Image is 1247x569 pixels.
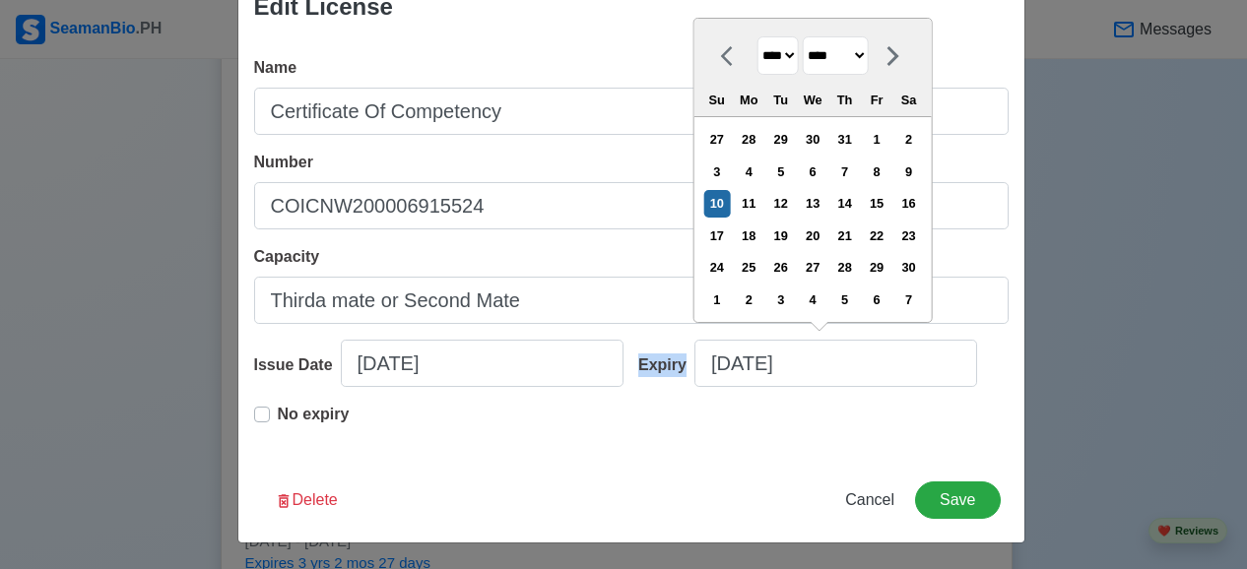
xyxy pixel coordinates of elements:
[800,158,826,185] div: Choose Wednesday, June 6th, 2029
[800,222,826,249] div: Choose Wednesday, June 20th, 2029
[831,158,858,185] div: Choose Thursday, June 7th, 2029
[767,158,794,185] div: Choose Tuesday, June 5th, 2029
[800,190,826,217] div: Choose Wednesday, June 13th, 2029
[736,190,762,217] div: Choose Monday, June 11th, 2029
[831,190,858,217] div: Choose Thursday, June 14th, 2029
[864,158,890,185] div: Choose Friday, June 8th, 2029
[254,154,313,170] span: Number
[800,126,826,153] div: Choose Wednesday, May 30th, 2029
[895,126,922,153] div: Choose Saturday, June 2nd, 2029
[831,87,858,113] div: Th
[767,222,794,249] div: Choose Tuesday, June 19th, 2029
[254,353,341,377] div: Issue Date
[254,59,297,76] span: Name
[767,190,794,217] div: Choose Tuesday, June 12th, 2029
[254,248,320,265] span: Capacity
[831,222,858,249] div: Choose Thursday, June 21st, 2029
[767,286,794,313] div: Choose Tuesday, July 3rd, 2029
[864,87,890,113] div: Fr
[895,286,922,313] div: Choose Saturday, July 7th, 2029
[895,222,922,249] div: Choose Saturday, June 23rd, 2029
[736,222,762,249] div: Choose Monday, June 18th, 2029
[800,254,826,281] div: Choose Wednesday, June 27th, 2029
[831,254,858,281] div: Choose Thursday, June 28th, 2029
[703,126,730,153] div: Choose Sunday, May 27th, 2029
[767,254,794,281] div: Choose Tuesday, June 26th, 2029
[254,277,1009,324] input: Ex: Master
[703,222,730,249] div: Choose Sunday, June 17th, 2029
[703,87,730,113] div: Su
[864,286,890,313] div: Choose Friday, July 6th, 2029
[895,190,922,217] div: Choose Saturday, June 16th, 2029
[864,222,890,249] div: Choose Friday, June 22nd, 2029
[254,88,1009,135] input: Ex: National Certificate of Competency
[278,403,350,426] p: No expiry
[895,158,922,185] div: Choose Saturday, June 9th, 2029
[831,126,858,153] div: Choose Thursday, May 31st, 2029
[832,481,907,519] button: Cancel
[736,254,762,281] div: Choose Monday, June 25th, 2029
[703,286,730,313] div: Choose Sunday, July 1st, 2029
[845,491,894,508] span: Cancel
[736,286,762,313] div: Choose Monday, July 2nd, 2029
[736,158,762,185] div: Choose Monday, June 4th, 2029
[700,124,925,316] div: month 2029-06
[703,254,730,281] div: Choose Sunday, June 24th, 2029
[262,481,351,519] button: Delete
[767,87,794,113] div: Tu
[703,158,730,185] div: Choose Sunday, June 3rd, 2029
[703,190,730,217] div: Choose Sunday, June 10th, 2029
[767,126,794,153] div: Choose Tuesday, May 29th, 2029
[736,126,762,153] div: Choose Monday, May 28th, 2029
[254,182,1009,229] input: Ex: EMM1234567890
[831,286,858,313] div: Choose Thursday, July 5th, 2029
[864,190,890,217] div: Choose Friday, June 15th, 2029
[638,353,694,377] div: Expiry
[895,87,922,113] div: Sa
[895,254,922,281] div: Choose Saturday, June 30th, 2029
[800,87,826,113] div: We
[736,87,762,113] div: Mo
[915,481,1000,519] button: Save
[864,254,890,281] div: Choose Friday, June 29th, 2029
[864,126,890,153] div: Choose Friday, June 1st, 2029
[800,286,826,313] div: Choose Wednesday, July 4th, 2029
